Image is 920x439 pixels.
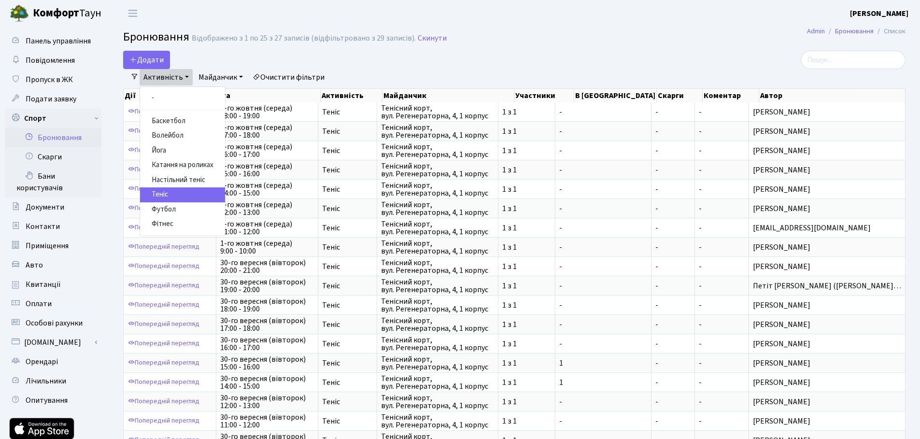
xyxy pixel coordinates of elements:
a: Попередній перегляд [126,317,202,332]
span: - [699,107,702,117]
a: Авто [5,255,101,275]
span: 1 з 1 [502,340,552,348]
span: - [699,416,702,426]
span: [EMAIL_ADDRESS][DOMAIN_NAME] [753,224,901,232]
span: Теніс [322,108,373,116]
span: Тенісний корт, вул. Регенераторна, 4, 1 корпус [381,278,494,294]
span: Теніс [322,127,373,135]
span: - [559,127,647,135]
span: Орендарі [26,356,58,367]
span: - [699,358,702,368]
a: Попередній перегляд [126,104,202,119]
span: Тенісний корт, вул. Регенераторна, 4, 1 корпус [381,143,494,158]
span: - [559,321,647,328]
span: [PERSON_NAME] [753,359,901,367]
span: Теніс [322,359,373,367]
a: Подати заявку [5,89,101,109]
a: Бронювання [835,26,874,36]
span: 1-го жовтня (середа) 14:00 - 15:00 [220,182,314,197]
span: Панель управління [26,36,91,46]
a: Попередній перегляд [126,413,202,428]
span: Теніс [322,205,373,212]
span: - [699,184,702,195]
span: [PERSON_NAME] [753,398,901,406]
span: - [655,147,690,155]
span: Оплати [26,298,52,309]
a: Бронювання [5,128,101,147]
span: - [655,243,690,251]
span: Тенісний корт, вул. Регенераторна, 4, 1 корпус [381,124,494,139]
span: Тенісний корт, вул. Регенераторна, 4, 1 корпус [381,220,494,236]
button: Додати [123,51,170,69]
span: - [559,243,647,251]
a: [PERSON_NAME] [850,8,908,19]
span: - [655,166,690,174]
span: Теніс [322,340,373,348]
span: - [655,224,690,232]
span: - [699,223,702,233]
a: Катання на роликах [140,158,225,173]
span: [PERSON_NAME] [753,340,901,348]
a: Попередній перегляд [126,143,202,158]
span: 1 з 1 [502,263,552,270]
img: logo.png [10,4,29,23]
a: Волейбол [140,128,225,143]
span: - [559,147,647,155]
a: Опитування [5,391,101,410]
span: - [655,340,690,348]
span: - [655,185,690,193]
span: 1 [559,359,647,367]
span: Опитування [26,395,68,406]
a: Фітнес [140,217,225,232]
a: Попередній перегляд [126,355,202,370]
span: 1 з 1 [502,398,552,406]
span: 1 з 1 [502,243,552,251]
span: [PERSON_NAME] [753,127,901,135]
span: - [699,261,702,272]
span: 30-го вересня (вівторок) 14:00 - 15:00 [220,375,314,390]
a: Попередній перегляд [126,220,202,235]
span: [PERSON_NAME] [753,417,901,425]
span: - [655,359,690,367]
span: - [655,301,690,309]
span: Бронювання [123,28,189,45]
th: Дата [211,89,321,102]
span: Таун [33,5,101,22]
span: - [699,377,702,388]
span: Лічильники [26,376,66,386]
a: Попередній перегляд [126,124,202,139]
span: 1 з 1 [502,108,552,116]
span: 1-го жовтня (середа) 9:00 - 10:00 [220,240,314,255]
span: Тенісний корт, вул. Регенераторна, 4, 1 корпус [381,201,494,216]
span: Тенісний корт, вул. Регенераторна, 4, 1 корпус [381,104,494,120]
span: 30-го вересня (вівторок) 19:00 - 20:00 [220,278,314,294]
a: - [140,91,225,106]
span: 1 з 1 [502,282,552,290]
span: Квитанції [26,279,61,290]
span: Документи [26,202,64,212]
a: Оплати [5,294,101,313]
span: [PERSON_NAME] [753,321,901,328]
span: 1 з 1 [502,205,552,212]
span: - [655,263,690,270]
span: - [655,205,690,212]
a: Попередній перегляд [126,297,202,312]
a: Попередній перегляд [126,201,202,216]
span: - [559,263,647,270]
span: Теніс [322,263,373,270]
span: [PERSON_NAME] [753,185,901,193]
a: Попередній перегляд [126,240,202,255]
a: Попередній перегляд [126,259,202,274]
a: Теніс [140,187,225,202]
span: 1-го жовтня (середа) 12:00 - 13:00 [220,201,314,216]
span: Петіт [PERSON_NAME] ([PERSON_NAME]… [753,282,901,290]
li: Список [874,26,906,37]
span: [PERSON_NAME] [753,108,901,116]
a: Особові рахунки [5,313,101,333]
span: Теніс [322,321,373,328]
span: Тенісний корт, вул. Регенераторна, 4, 1 корпус [381,413,494,429]
span: 1 з 1 [502,147,552,155]
span: Теніс [322,224,373,232]
span: Тенісний корт, вул. Регенераторна, 4, 1 корпус [381,182,494,197]
span: - [559,205,647,212]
